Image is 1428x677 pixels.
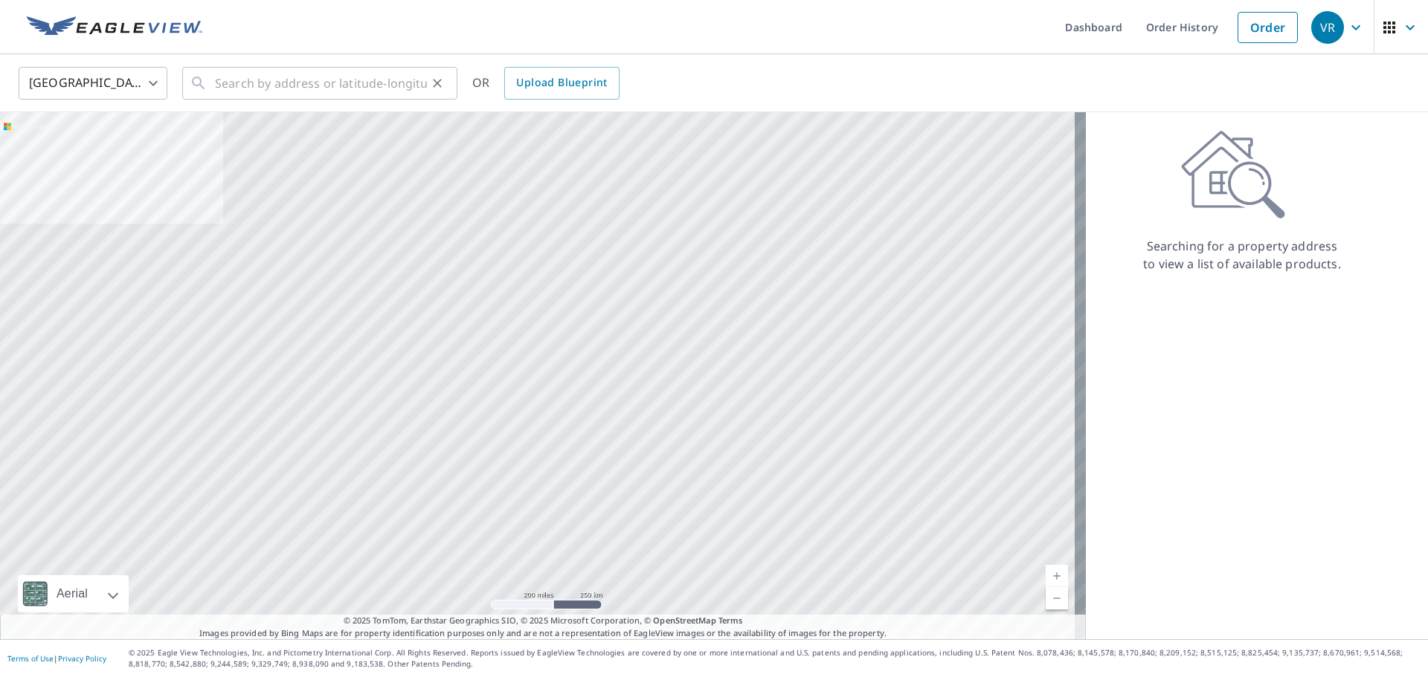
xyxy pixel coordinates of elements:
[7,653,54,664] a: Terms of Use
[344,615,743,627] span: © 2025 TomTom, Earthstar Geographics SIO, © 2025 Microsoft Corporation, ©
[19,62,167,104] div: [GEOGRAPHIC_DATA]
[472,67,620,100] div: OR
[1046,565,1068,587] a: Current Level 5, Zoom In
[1142,237,1342,273] p: Searching for a property address to view a list of available products.
[1311,11,1344,44] div: VR
[516,74,607,92] span: Upload Blueprint
[58,653,106,664] a: Privacy Policy
[1238,12,1298,43] a: Order
[129,647,1421,670] p: © 2025 Eagle View Technologies, Inc. and Pictometry International Corp. All Rights Reserved. Repo...
[52,575,92,612] div: Aerial
[18,575,129,612] div: Aerial
[215,62,427,104] input: Search by address or latitude-longitude
[504,67,619,100] a: Upload Blueprint
[7,654,106,663] p: |
[1046,587,1068,609] a: Current Level 5, Zoom Out
[427,73,448,94] button: Clear
[653,615,715,626] a: OpenStreetMap
[27,16,202,39] img: EV Logo
[718,615,743,626] a: Terms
